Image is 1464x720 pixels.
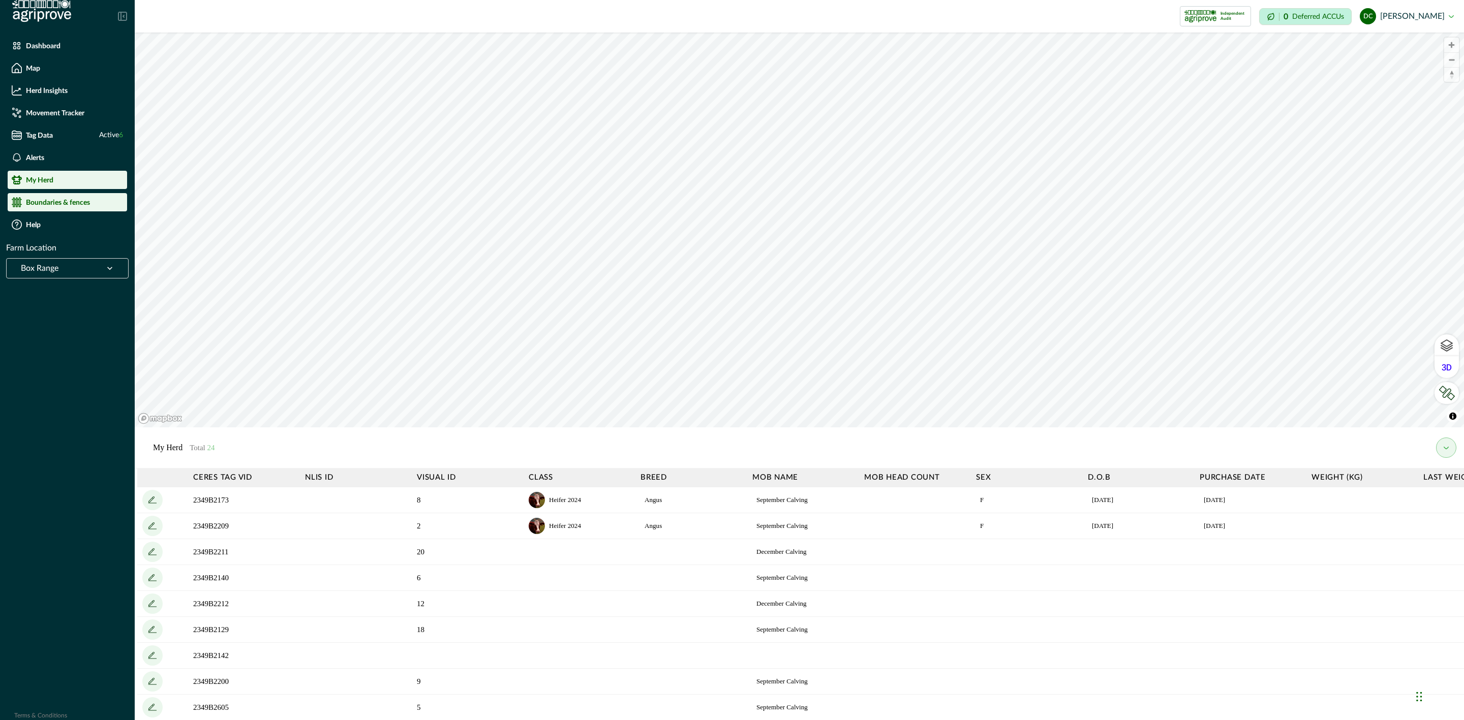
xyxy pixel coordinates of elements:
a: Alerts [8,148,127,167]
p: September Calving [756,702,808,712]
p: Alerts [26,153,44,162]
p: [DATE] [1092,495,1143,505]
th: Breed [635,468,747,487]
a: Movement Tracker [8,104,127,122]
a: Herd Insights [8,81,127,100]
button: add [142,697,163,717]
iframe: Chat Widget [1413,671,1464,720]
a: Mapbox logo [138,413,182,424]
span: Reset bearing to north [1444,68,1459,82]
p: December Calving [756,599,807,609]
td: 6 [412,565,524,591]
button: Toggle attribution [1447,410,1459,422]
p: Herd Insights [26,86,68,95]
p: [DATE] [1204,521,1255,531]
p: September Calving [756,624,808,635]
button: Reset bearing to north [1444,67,1459,82]
button: add [142,490,163,510]
th: Visual ID [412,468,524,487]
th: Mob head count [859,468,971,487]
th: Mob name [747,468,859,487]
p: F [980,521,1031,531]
button: add [142,542,163,562]
p: My Herd [26,176,53,184]
td: 2349B2200 [188,669,300,695]
button: add [142,593,163,614]
p: Deferred ACCUs [1292,13,1344,20]
p: Farm Location [6,242,56,254]
p: Help [26,221,41,229]
p: 0 [1284,13,1288,21]
p: Boundaries & fences [26,198,90,206]
span: 24 [207,444,215,452]
td: 20 [412,539,524,565]
button: dylan cronje[PERSON_NAME] [1360,4,1454,28]
p: September Calving [756,495,808,505]
p: My Herd [153,442,215,454]
span: Total [190,444,215,452]
a: My Herd [8,171,127,189]
p: Movement Tracker [26,109,84,117]
img: default_cow.png [529,518,545,534]
td: 2349B2140 [188,565,300,591]
button: my herd [1436,437,1456,458]
th: Sex [971,468,1083,487]
td: 2349B2211 [188,539,300,565]
p: Heifer 2024 [549,495,600,505]
button: add [142,671,163,692]
td: 9 [412,669,524,695]
td: 12 [412,591,524,617]
th: Weight (kg) [1306,468,1418,487]
th: Ceres Tag VID [188,468,300,487]
p: Angus [645,495,695,505]
button: add [142,619,163,640]
p: Tag Data [26,131,53,139]
span: Zoom out [1444,53,1459,67]
button: Zoom in [1444,38,1459,52]
th: Class [524,468,635,487]
div: Drag [1416,681,1422,712]
p: Dashboard [26,42,60,50]
span: Active [99,130,123,141]
button: add [142,645,163,666]
span: 6 [119,132,123,139]
canvas: Map [135,33,1464,427]
img: LkRIKP7pqK064DBUf7vatyaj0RnXiK+1zEGAAAAAElFTkSuQmCC [1439,386,1455,400]
a: Map [8,59,127,77]
td: 2349B2129 [188,617,300,643]
th: Purchase date [1195,468,1306,487]
td: 8 [412,487,524,513]
img: certification logo [1184,8,1216,24]
p: December Calving [756,547,807,557]
p: September Calving [756,676,808,686]
td: 2349B2209 [188,513,300,539]
p: Angus [645,521,695,531]
a: Boundaries & fences [8,193,127,211]
a: Dashboard [8,37,127,55]
td: 2 [412,513,524,539]
p: [DATE] [1092,521,1143,531]
img: default_cow.png [529,492,545,508]
a: Help [8,215,127,234]
p: September Calving [756,521,808,531]
p: Heifer 2024 [549,521,600,531]
th: NLIS ID [300,468,412,487]
button: certification logoIndependent Audit [1180,6,1251,26]
p: [DATE] [1204,495,1255,505]
td: 2349B2142 [188,643,300,669]
p: Independent Audit [1221,11,1246,21]
button: Zoom out [1444,52,1459,67]
td: 18 [412,617,524,643]
a: Tag DataActive6 [8,126,127,144]
p: Map [26,64,40,72]
button: add [142,568,163,588]
p: September Calving [756,573,808,583]
td: 2349B2212 [188,591,300,617]
button: add [142,516,163,536]
th: D.O.B [1083,468,1195,487]
td: 2349B2173 [188,487,300,513]
p: F [980,495,1031,505]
